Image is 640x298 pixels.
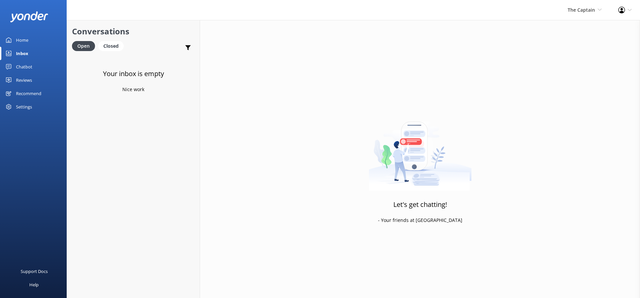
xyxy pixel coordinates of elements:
[98,41,124,51] div: Closed
[16,100,32,113] div: Settings
[16,73,32,87] div: Reviews
[122,86,144,93] p: Nice work
[16,33,28,47] div: Home
[16,60,32,73] div: Chatbot
[378,217,462,224] p: - Your friends at [GEOGRAPHIC_DATA]
[21,265,48,278] div: Support Docs
[16,87,41,100] div: Recommend
[10,11,48,22] img: yonder-white-logo.png
[393,199,447,210] h3: Let's get chatting!
[98,42,127,49] a: Closed
[16,47,28,60] div: Inbox
[369,107,472,191] img: artwork of a man stealing a conversation from at giant smartphone
[103,68,164,79] h3: Your inbox is empty
[72,25,195,38] h2: Conversations
[29,278,39,291] div: Help
[568,7,595,13] span: The Captain
[72,41,95,51] div: Open
[72,42,98,49] a: Open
